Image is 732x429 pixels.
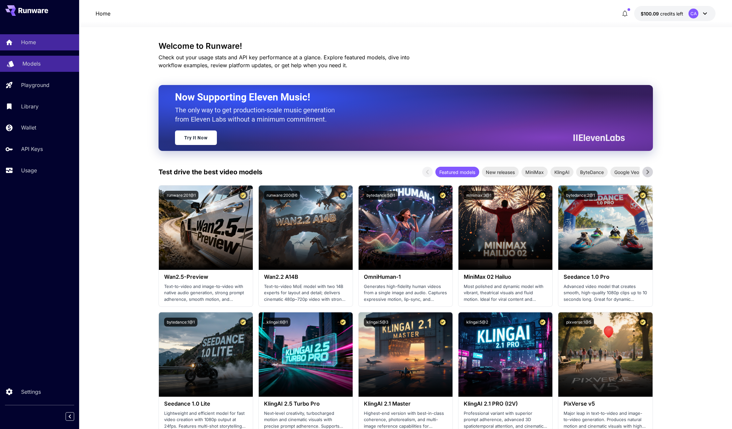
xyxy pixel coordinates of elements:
img: alt [558,186,652,270]
p: The only way to get production-scale music generation from Eleven Labs without a minimum commitment. [175,105,340,124]
button: Certified Model – Vetted for best performance and includes a commercial license. [538,318,547,327]
img: alt [359,186,453,270]
div: ByteDance [576,167,608,177]
div: Collapse sidebar [71,411,79,422]
span: Check out your usage stats and API key performance at a glance. Explore featured models, dive int... [159,54,410,69]
div: $100.09149 [641,10,683,17]
h3: OmniHuman‑1 [364,274,447,280]
h3: KlingAI 2.1 PRO (I2V) [464,401,547,407]
span: $100.09 [641,11,660,16]
img: alt [558,312,652,397]
button: Certified Model – Vetted for best performance and includes a commercial license. [538,191,547,200]
button: bytedance:5@1 [364,191,398,200]
img: alt [259,186,353,270]
button: bytedance:1@1 [164,318,197,327]
h3: Seedance 1.0 Lite [164,401,248,407]
div: MiniMax [521,167,548,177]
button: Collapse sidebar [66,412,74,421]
p: Advanced video model that creates smooth, high-quality 1080p clips up to 10 seconds long. Great f... [564,283,647,303]
span: New releases [482,169,519,176]
img: alt [159,312,253,397]
p: Text-to-video MoE model with two 14B experts for layout and detail; delivers cinematic 480p–720p ... [264,283,347,303]
div: Google Veo [610,167,643,177]
h3: MiniMax 02 Hailuo [464,274,547,280]
button: klingai:5@3 [364,318,391,327]
button: Certified Model – Vetted for best performance and includes a commercial license. [638,191,647,200]
h3: KlingAI 2.5 Turbo Pro [264,401,347,407]
img: alt [458,312,552,397]
p: Settings [21,388,41,396]
p: Library [21,102,39,110]
button: pixverse:1@5 [564,318,594,327]
span: MiniMax [521,169,548,176]
div: Featured models [435,167,479,177]
h3: Wan2.5-Preview [164,274,248,280]
button: runware:200@6 [264,191,300,200]
button: Certified Model – Vetted for best performance and includes a commercial license. [438,318,447,327]
img: alt [259,312,353,397]
a: Home [96,10,110,17]
span: Featured models [435,169,479,176]
p: Playground [21,81,49,89]
div: New releases [482,167,519,177]
h2: Now Supporting Eleven Music! [175,91,620,103]
span: credits left [660,11,683,16]
span: Google Veo [610,169,643,176]
p: Most polished and dynamic model with vibrant, theatrical visuals and fluid motion. Ideal for vira... [464,283,547,303]
h3: KlingAI 2.1 Master [364,401,447,407]
button: bytedance:2@1 [564,191,598,200]
div: CA [688,9,698,18]
button: minimax:3@1 [464,191,494,200]
button: $100.09149CA [634,6,716,21]
h3: Welcome to Runware! [159,42,653,51]
img: alt [359,312,453,397]
h3: Seedance 1.0 Pro [564,274,647,280]
button: runware:201@1 [164,191,198,200]
nav: breadcrumb [96,10,110,17]
button: Certified Model – Vetted for best performance and includes a commercial license. [438,191,447,200]
p: Generates high-fidelity human videos from a single image and audio. Captures expressive motion, l... [364,283,447,303]
button: Certified Model – Vetted for best performance and includes a commercial license. [239,318,248,327]
h3: Wan2.2 A14B [264,274,347,280]
a: Try It Now [175,130,217,145]
h3: PixVerse v5 [564,401,647,407]
button: klingai:6@1 [264,318,290,327]
p: API Keys [21,145,43,153]
button: Certified Model – Vetted for best performance and includes a commercial license. [338,318,347,327]
p: Text-to-video and image-to-video with native audio generation, strong prompt adherence, smooth mo... [164,283,248,303]
p: Models [22,60,41,68]
button: Certified Model – Vetted for best performance and includes a commercial license. [338,191,347,200]
p: Usage [21,166,37,174]
p: Home [21,38,36,46]
p: Wallet [21,124,36,131]
button: Certified Model – Vetted for best performance and includes a commercial license. [638,318,647,327]
button: klingai:5@2 [464,318,491,327]
span: KlingAI [550,169,573,176]
img: alt [458,186,552,270]
img: alt [159,186,253,270]
span: ByteDance [576,169,608,176]
div: KlingAI [550,167,573,177]
p: Test drive the best video models [159,167,262,177]
button: Certified Model – Vetted for best performance and includes a commercial license. [239,191,248,200]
